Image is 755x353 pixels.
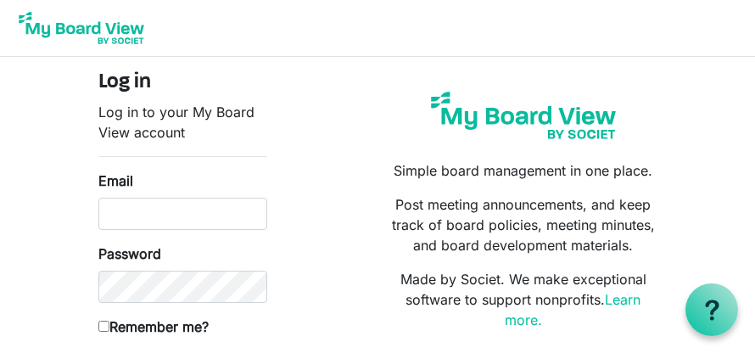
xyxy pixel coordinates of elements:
[98,321,109,332] input: Remember me?
[98,102,267,143] p: Log in to your My Board View account
[423,84,624,147] img: my-board-view-societ.svg
[98,171,133,191] label: Email
[505,291,641,328] a: Learn more.
[98,317,209,337] label: Remember me?
[390,160,657,181] p: Simple board management in one place.
[390,194,657,255] p: Post meeting announcements, and keep track of board policies, meeting minutes, and board developm...
[98,70,267,95] h4: Log in
[390,269,657,330] p: Made by Societ. We make exceptional software to support nonprofits.
[14,7,149,49] img: My Board View Logo
[98,244,161,264] label: Password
